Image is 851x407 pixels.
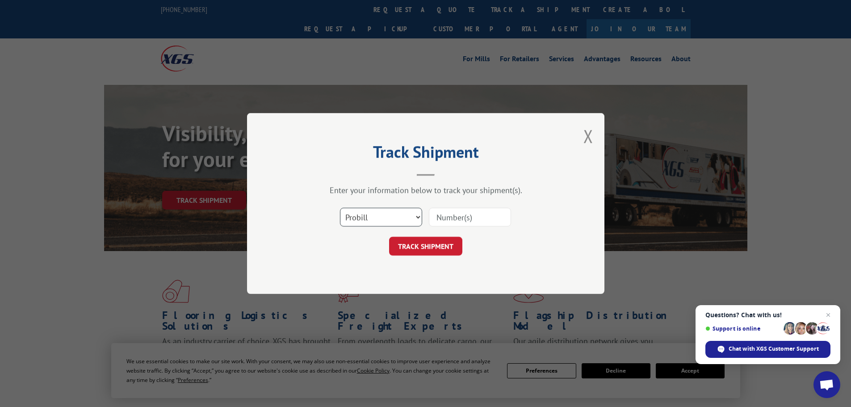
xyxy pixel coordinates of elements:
[705,311,830,319] span: Questions? Chat with us!
[429,208,511,227] input: Number(s)
[292,146,560,163] h2: Track Shipment
[705,325,780,332] span: Support is online
[292,185,560,195] div: Enter your information below to track your shipment(s).
[705,341,830,358] div: Chat with XGS Customer Support
[729,345,819,353] span: Chat with XGS Customer Support
[389,237,462,256] button: TRACK SHIPMENT
[583,124,593,148] button: Close modal
[823,310,834,320] span: Close chat
[813,371,840,398] div: Open chat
